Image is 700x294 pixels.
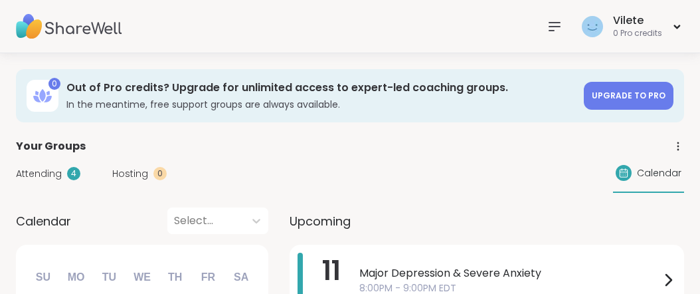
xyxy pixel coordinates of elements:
[584,82,673,110] a: Upgrade to Pro
[16,167,62,181] span: Attending
[128,263,157,292] div: We
[29,263,58,292] div: Su
[226,263,256,292] div: Sa
[193,263,222,292] div: Fr
[637,166,681,180] span: Calendar
[161,263,190,292] div: Th
[67,167,80,180] div: 4
[592,90,665,101] span: Upgrade to Pro
[61,263,90,292] div: Mo
[359,265,660,281] span: Major Depression & Severe Anxiety
[66,80,576,95] h3: Out of Pro credits? Upgrade for unlimited access to expert-led coaching groups.
[16,138,86,154] span: Your Groups
[112,167,148,181] span: Hosting
[94,263,124,292] div: Tu
[153,167,167,180] div: 0
[16,212,71,230] span: Calendar
[613,13,662,28] div: Vilete
[66,98,576,111] h3: In the meantime, free support groups are always available.
[322,252,341,289] span: 11
[290,212,351,230] span: Upcoming
[582,16,603,37] img: Vilete
[613,28,662,39] div: 0 Pro credits
[48,78,60,90] div: 0
[16,3,122,50] img: ShareWell Nav Logo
